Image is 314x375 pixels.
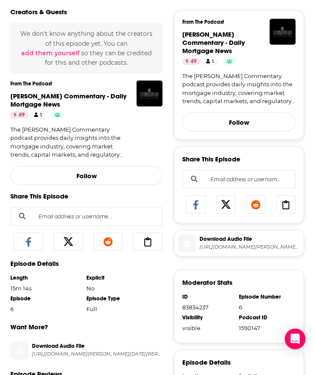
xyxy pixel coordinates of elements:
[10,91,127,108] a: Chrisman Commentary - Daily Mortgage News
[182,58,200,65] a: 49
[182,324,233,331] div: visible
[10,295,81,302] div: Episode
[86,305,157,312] div: Full
[182,358,231,366] h3: Episode Details
[182,112,295,131] button: Follow
[32,342,162,350] span: Download Audio File
[190,57,197,66] span: 49
[21,49,79,56] button: add them yourself
[30,111,46,118] a: 1
[239,293,290,300] div: Episode Number
[200,243,300,250] span: https://www.buzzsprout.com/1597873/episodes/7607752-chrisman-commentary-daily-mortgage-news-febru...
[10,341,162,359] a: Download Audio File[URL][DOMAIN_NAME][PERSON_NAME][DATE][PERSON_NAME]
[182,170,295,188] div: Search followers
[133,232,162,250] a: Copy Link
[212,57,214,66] span: 1
[216,195,236,213] a: Share on X/Twitter
[10,91,127,108] span: [PERSON_NAME] Commentary - Daily Mortgage News
[10,284,81,291] div: 15m 14s
[239,314,290,321] div: Podcast ID
[32,350,162,357] span: https://www.buzzsprout.com/1597873/episodes/7607752-chrisman-commentary-daily-mortgage-news-febru...
[182,293,233,300] div: ID
[182,314,233,321] div: Visibility
[19,110,25,119] span: 49
[18,207,155,225] input: Email address or username...
[276,195,296,213] a: Copy Link
[182,30,245,54] a: Chrisman Commentary - Daily Mortgage News
[136,80,162,106] img: Chrisman Commentary - Daily Mortgage News
[14,232,43,250] a: Share on Facebook
[10,259,59,267] h3: Episode Details
[285,328,305,349] div: Open Intercom Messenger
[86,295,157,302] div: Episode Type
[239,324,290,331] div: 1590147
[10,7,67,16] h2: Creators & Guests
[182,303,233,310] div: 83834237
[54,232,83,250] a: Share on X/Twitter
[86,284,157,291] div: No
[182,154,240,163] h3: Share This Episode
[239,303,290,310] div: 6
[190,170,288,188] input: Email address or username...
[270,19,295,44] img: Chrisman Commentary - Daily Mortgage News
[10,207,162,225] div: Search followers
[10,111,28,118] a: 49
[246,195,266,213] a: Share on Reddit
[10,192,68,200] h3: Share This Episode
[86,274,157,281] div: Explicit
[20,29,152,66] span: We don't know anything about the creators of this episode yet . You can so they can be credited f...
[186,195,206,213] a: Share on Facebook
[10,80,155,86] h3: From The Podcast
[10,322,48,331] h3: Want More?
[202,58,218,65] a: 1
[178,234,300,252] a: Download Audio File[URL][DOMAIN_NAME][PERSON_NAME][DATE][PERSON_NAME]
[182,278,232,286] h3: Moderator Stats
[10,166,162,185] button: Follow
[10,125,131,159] a: The [PERSON_NAME] Commentary podcast provides daily insights into the mortgage industry, covering...
[40,110,42,119] span: 1
[182,72,295,105] a: The [PERSON_NAME] Commentary podcast provides daily insights into the mortgage industry, covering...
[93,232,123,250] a: Share on Reddit
[182,19,289,25] h3: From The Podcast
[200,235,300,243] span: Download Audio File
[182,30,245,54] span: [PERSON_NAME] Commentary - Daily Mortgage News
[10,305,81,312] div: 6
[10,274,81,281] div: Length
